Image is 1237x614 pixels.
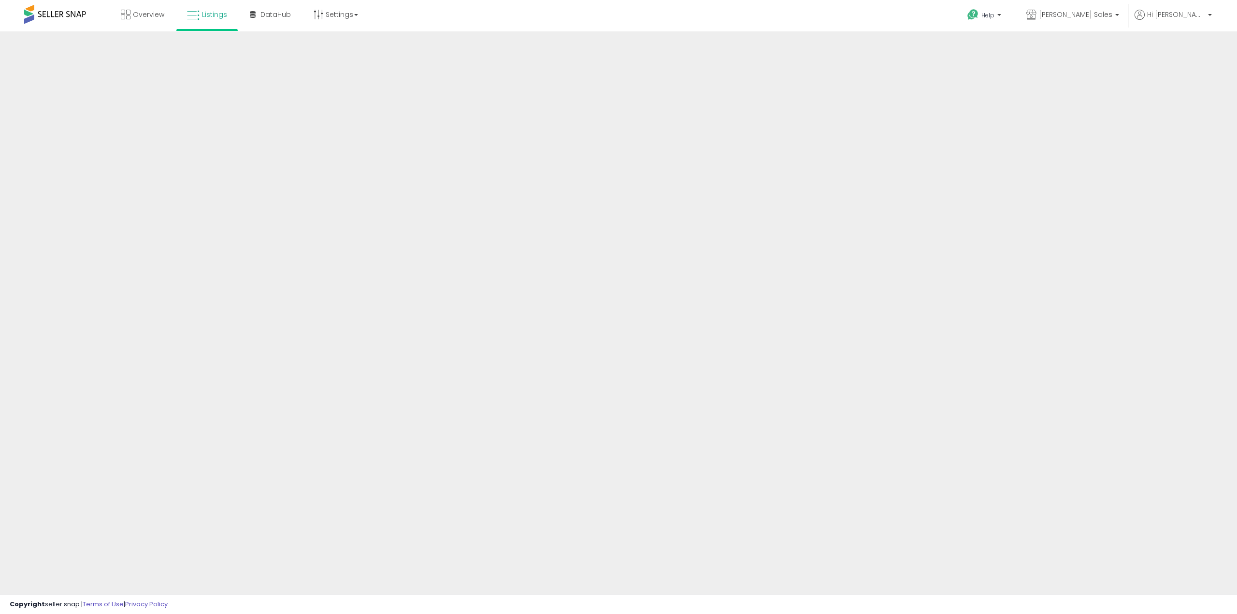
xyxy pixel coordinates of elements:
[1039,10,1112,19] span: [PERSON_NAME] Sales
[1147,10,1205,19] span: Hi [PERSON_NAME]
[967,9,979,21] i: Get Help
[981,11,994,19] span: Help
[202,10,227,19] span: Listings
[1135,10,1212,31] a: Hi [PERSON_NAME]
[960,1,1011,31] a: Help
[260,10,291,19] span: DataHub
[133,10,164,19] span: Overview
